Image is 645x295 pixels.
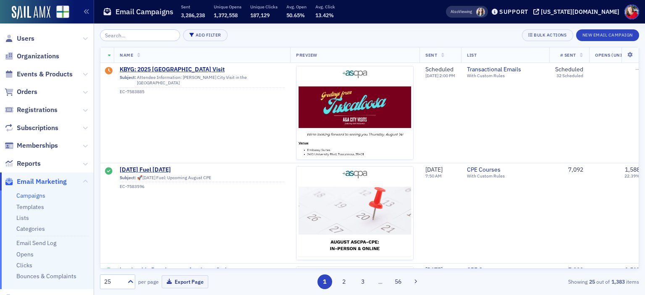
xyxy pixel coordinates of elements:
[214,12,238,18] span: 1,372,558
[296,52,317,58] span: Preview
[467,266,543,274] a: CPE Courses
[5,87,37,97] a: Orders
[120,66,284,73] a: KBYG: 2025 [GEOGRAPHIC_DATA] Visit
[17,70,73,79] span: Events & Products
[17,52,59,61] span: Organizations
[286,4,307,10] p: Avg. Open
[56,5,69,18] img: SailAMX
[162,275,208,288] button: Export Page
[555,166,583,174] div: 7,092
[16,239,56,247] a: Email Send Log
[499,8,528,16] div: Support
[541,8,619,16] div: [US_STATE][DOMAIN_NAME]
[16,214,29,222] a: Lists
[467,66,543,73] a: Transactional Emails
[555,66,583,73] div: Scheduled
[336,274,351,289] button: 2
[425,52,437,58] span: Sent
[100,29,180,41] input: Search…
[425,166,443,173] span: [DATE]
[595,52,633,58] span: Opens (Unique)
[425,173,442,179] time: 7:50 AM
[183,29,228,41] button: Add Filter
[375,278,386,285] span: …
[16,192,45,199] a: Campaigns
[17,159,41,168] span: Reports
[625,166,640,174] div: 1,588
[214,4,241,10] p: Unique Opens
[576,29,639,41] button: New Email Campaign
[5,123,58,133] a: Subscriptions
[5,177,67,186] a: Email Marketing
[16,261,32,269] a: Clicks
[624,173,640,179] div: 22.39%
[115,7,173,17] h1: Email Campaigns
[476,8,485,16] span: Sarah Lowery
[467,173,543,179] div: With Custom Rules
[5,141,58,150] a: Memberships
[17,123,58,133] span: Subscriptions
[16,203,44,211] a: Templates
[315,4,335,10] p: Avg. Click
[16,225,45,232] a: Categories
[587,278,596,285] strong: 25
[120,175,136,180] span: Subject:
[16,251,34,258] a: Opens
[451,9,472,15] span: Viewing
[576,31,639,38] a: New Email Campaign
[556,73,583,78] div: 32 Scheduled
[625,266,640,274] div: 2,515
[17,87,37,97] span: Orders
[120,166,284,174] a: [DATE] Fuel [DATE]
[610,278,626,285] strong: 1,383
[250,4,278,10] p: Unique Clicks
[5,34,34,43] a: Users
[105,268,113,276] div: Sent
[17,177,67,186] span: Email Marketing
[120,75,136,86] span: Subject:
[533,9,622,15] button: [US_STATE][DOMAIN_NAME]
[120,184,284,189] div: EC-7583596
[181,4,205,10] p: Sent
[560,52,576,58] span: # Sent
[50,5,69,20] a: View Homepage
[286,12,305,18] span: 50.65%
[120,266,284,274] span: Leadership Development Academy_2nd promo
[17,141,58,150] span: Memberships
[16,272,76,280] a: Bounces & Complaints
[635,65,640,73] span: —
[120,75,284,88] div: Attendee Information: [PERSON_NAME] City Visit in the [GEOGRAPHIC_DATA]
[120,175,284,183] div: 🚀[DATE] Fuel: Upcoming August CPE
[5,105,58,115] a: Registrations
[534,33,566,37] div: Bulk Actions
[425,266,443,274] span: [DATE]
[12,6,50,19] a: SailAMX
[5,159,41,168] a: Reports
[356,274,370,289] button: 3
[391,274,406,289] button: 56
[105,167,113,176] div: Sent
[315,12,334,18] span: 13.42%
[250,12,270,18] span: 187,129
[439,73,455,78] span: 2:00 PM
[451,9,459,14] div: Also
[105,67,113,76] div: Draft
[17,34,34,43] span: Users
[181,12,205,18] span: 3,286,238
[120,89,284,94] div: EC-7583885
[467,166,543,174] a: CPE Courses
[5,52,59,61] a: Organizations
[17,105,58,115] span: Registrations
[138,278,159,285] label: per page
[467,73,543,78] div: With Custom Rules
[624,5,639,19] span: Profile
[104,277,123,286] div: 25
[467,52,477,58] span: List
[465,278,639,285] div: Showing out of items
[120,52,133,58] span: Name
[317,274,332,289] button: 1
